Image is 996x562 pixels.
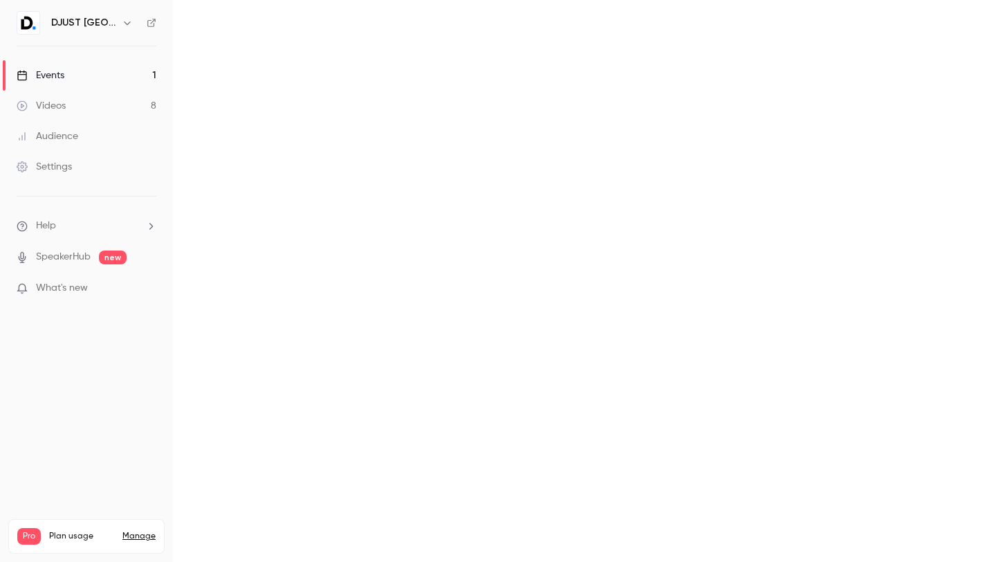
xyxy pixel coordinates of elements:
div: Videos [17,99,66,113]
div: Settings [17,160,72,174]
span: Help [36,219,56,233]
a: SpeakerHub [36,250,91,264]
span: Plan usage [49,531,114,542]
h6: DJUST [GEOGRAPHIC_DATA] [51,16,116,30]
span: new [99,251,127,264]
li: help-dropdown-opener [17,219,156,233]
span: What's new [36,281,88,296]
span: Pro [17,528,41,545]
a: Manage [122,531,156,542]
img: DJUST France [17,12,39,34]
iframe: Noticeable Trigger [140,282,156,295]
div: Events [17,69,64,82]
div: Audience [17,129,78,143]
